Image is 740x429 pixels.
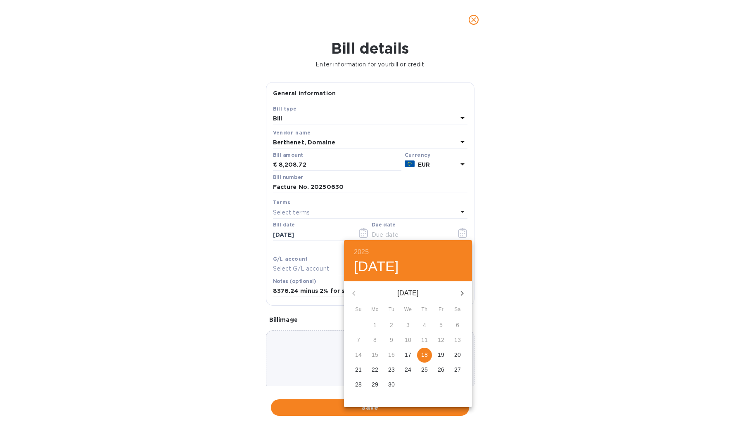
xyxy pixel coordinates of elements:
p: 29 [372,380,378,389]
button: 18 [417,348,432,363]
p: 28 [355,380,362,389]
p: 20 [454,351,461,359]
button: 22 [368,363,382,377]
button: 19 [434,348,448,363]
span: Mo [368,306,382,314]
p: 24 [405,365,411,374]
p: 30 [388,380,395,389]
p: 25 [421,365,428,374]
button: 2025 [354,246,369,258]
p: 22 [372,365,378,374]
span: Su [351,306,366,314]
p: 19 [438,351,444,359]
span: Tu [384,306,399,314]
p: 21 [355,365,362,374]
span: Sa [450,306,465,314]
p: 23 [388,365,395,374]
span: Th [417,306,432,314]
p: 17 [405,351,411,359]
button: 23 [384,363,399,377]
p: 26 [438,365,444,374]
span: Fr [434,306,448,314]
button: 30 [384,377,399,392]
button: 20 [450,348,465,363]
button: 26 [434,363,448,377]
button: 29 [368,377,382,392]
button: 27 [450,363,465,377]
p: 18 [421,351,428,359]
p: [DATE] [364,288,452,298]
button: [DATE] [354,258,399,275]
button: 25 [417,363,432,377]
span: We [401,306,415,314]
button: 24 [401,363,415,377]
p: 27 [454,365,461,374]
button: 28 [351,377,366,392]
button: 21 [351,363,366,377]
button: 17 [401,348,415,363]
